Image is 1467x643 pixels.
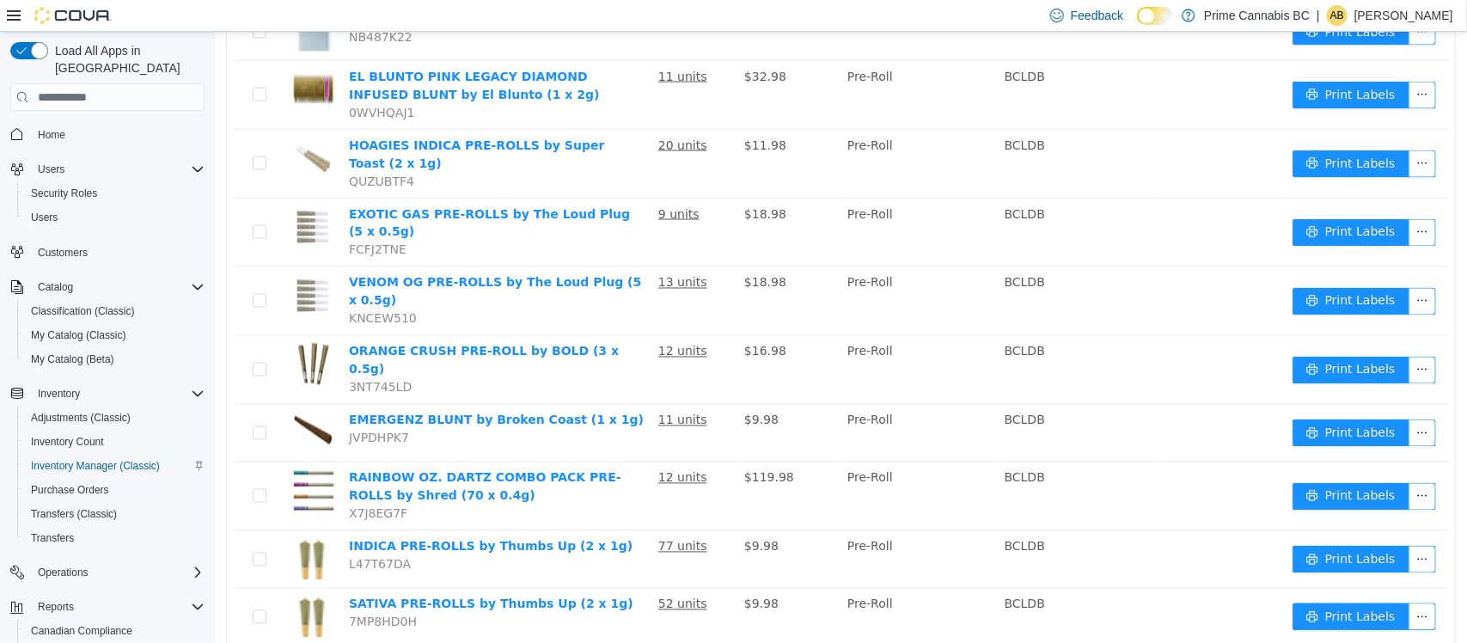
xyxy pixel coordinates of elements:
span: 0WVHQAJ1 [134,74,200,88]
a: My Catalog (Beta) [24,349,121,370]
u: 9 units [443,175,485,189]
u: 12 units [443,313,492,327]
span: Customers [31,242,205,263]
button: icon: printerPrint Labels [1078,119,1195,146]
span: JVPDHPK7 [134,400,194,413]
span: X7J8EG7F [134,475,193,489]
span: Inventory [38,387,80,401]
a: Inventory Manager (Classic) [24,456,167,476]
span: Operations [38,566,89,579]
span: Adjustments (Classic) [31,411,131,425]
span: BCLDB [790,244,830,258]
button: Catalog [3,275,211,299]
span: Classification (Classic) [24,301,205,321]
u: 11 units [443,38,492,52]
a: Canadian Compliance [24,621,139,641]
span: Feedback [1071,7,1123,24]
u: 20 units [443,107,492,120]
span: Inventory Count [24,432,205,452]
a: HOAGIES INDICA PRE-ROLLS by Super Toast (2 x 1g) [134,107,389,138]
u: 52 units [443,566,492,579]
button: icon: ellipsis [1194,572,1221,599]
button: Inventory [3,382,211,406]
button: Adjustments (Classic) [17,406,211,430]
span: $9.98 [529,566,564,579]
span: Inventory Manager (Classic) [24,456,205,476]
button: icon: printerPrint Labels [1078,451,1195,479]
u: 11 units [443,382,492,395]
button: icon: printerPrint Labels [1078,50,1195,77]
a: Inventory Count [24,432,111,452]
span: 3NT745LD [134,349,197,363]
td: Pre-Roll [626,373,783,431]
span: My Catalog (Classic) [31,328,126,342]
span: Transfers [24,528,205,548]
span: Security Roles [24,183,205,204]
td: Pre-Roll [626,431,783,499]
button: My Catalog (Classic) [17,323,211,347]
span: BCLDB [790,107,830,120]
span: AB [1330,5,1344,26]
button: Classification (Classic) [17,299,211,323]
u: 13 units [443,244,492,258]
span: Operations [31,562,205,583]
span: My Catalog (Classic) [24,325,205,346]
span: Inventory [31,383,205,404]
button: Purchase Orders [17,478,211,502]
button: icon: printerPrint Labels [1078,514,1195,542]
span: Inventory Count [31,435,104,449]
span: Canadian Compliance [24,621,205,641]
span: Transfers [31,531,74,545]
span: BCLDB [790,439,830,453]
button: Operations [31,562,95,583]
td: Pre-Roll [626,29,783,98]
span: BCLDB [790,508,830,522]
a: EMERGENZ BLUNT by Broken Coast (1 x 1g) [134,382,429,395]
span: L47T67DA [134,526,196,540]
p: | [1317,5,1320,26]
span: KNCEW510 [134,280,202,294]
button: Security Roles [17,181,211,205]
button: icon: ellipsis [1194,187,1221,215]
a: SATIVA PRE-ROLLS by Thumbs Up (2 x 1g) [134,566,419,579]
td: Pre-Roll [626,98,783,167]
span: My Catalog (Beta) [24,349,205,370]
button: Customers [3,240,211,265]
span: Adjustments (Classic) [24,407,205,428]
button: Inventory Manager (Classic) [17,454,211,478]
span: 7MP8HD0H [134,584,202,597]
a: Users [24,207,64,228]
a: EXOTIC GAS PRE-ROLLS by The Loud Plug (5 x 0.5g) [134,175,415,207]
button: icon: printerPrint Labels [1078,325,1195,352]
img: Cova [34,7,112,24]
img: ORANGE CRUSH PRE-ROLL by BOLD (3 x 0.5g) hero shot [77,311,120,354]
td: Pre-Roll [626,304,783,373]
span: $9.98 [529,508,564,522]
span: Transfers (Classic) [24,504,205,524]
span: Home [31,123,205,144]
span: BCLDB [790,175,830,189]
span: $32.98 [529,38,572,52]
a: RAINBOW OZ. DARTZ COMBO PACK PRE-ROLLS by Shred (70 x 0.4g) [134,439,406,471]
span: Transfers (Classic) [31,507,117,521]
button: Inventory [31,383,87,404]
button: Users [31,159,71,180]
img: RAINBOW OZ. DARTZ COMBO PACK PRE-ROLLS by Shred (70 x 0.4g) hero shot [77,438,120,481]
span: $18.98 [529,175,572,189]
span: Customers [38,246,88,260]
button: Catalog [31,277,80,297]
button: icon: ellipsis [1194,451,1221,479]
span: Users [31,211,58,224]
button: Operations [3,560,211,585]
a: INDICA PRE-ROLLS by Thumbs Up (2 x 1g) [134,508,418,522]
td: Pre-Roll [626,236,783,304]
span: Dark Mode [1137,25,1138,26]
span: Reports [31,597,205,617]
span: $119.98 [529,439,579,453]
button: icon: printerPrint Labels [1078,388,1195,415]
span: $11.98 [529,107,572,120]
a: Adjustments (Classic) [24,407,138,428]
button: Transfers (Classic) [17,502,211,526]
p: [PERSON_NAME] [1354,5,1453,26]
a: ORANGE CRUSH PRE-ROLL by BOLD (3 x 0.5g) [134,313,404,345]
